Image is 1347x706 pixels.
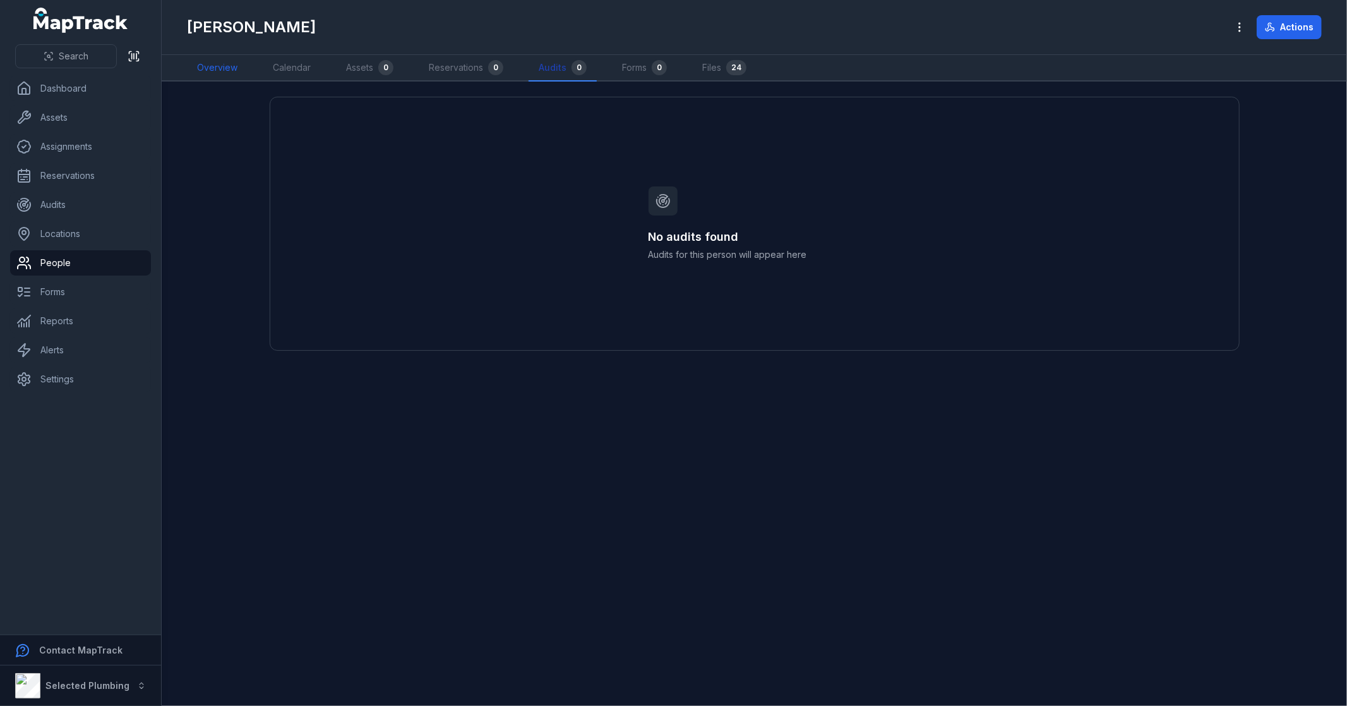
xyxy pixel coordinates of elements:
a: Overview [187,55,248,82]
a: Audits [10,192,151,217]
a: Assets [10,105,151,130]
a: Dashboard [10,76,151,101]
h3: No audits found [649,228,861,246]
a: Audits0 [529,55,597,82]
a: Locations [10,221,151,246]
div: 24 [726,60,746,75]
a: Reports [10,308,151,334]
strong: Contact MapTrack [39,645,123,655]
span: Search [59,50,88,63]
button: Actions [1257,15,1322,39]
a: Forms [10,279,151,305]
a: Reservations [10,163,151,188]
a: Forms0 [612,55,677,82]
div: 0 [378,60,393,75]
a: MapTrack [33,8,128,33]
div: 0 [488,60,503,75]
a: Files24 [692,55,757,82]
div: 0 [652,60,667,75]
span: Audits for this person will appear here [649,248,861,261]
strong: Selected Plumbing [45,680,129,691]
a: Calendar [263,55,321,82]
a: Alerts [10,338,151,363]
a: Assets0 [336,55,404,82]
h1: [PERSON_NAME] [187,17,316,37]
a: Assignments [10,134,151,159]
div: 0 [572,60,587,75]
a: People [10,250,151,276]
a: Settings [10,367,151,392]
button: Search [15,44,117,68]
a: Reservations0 [419,55,513,82]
